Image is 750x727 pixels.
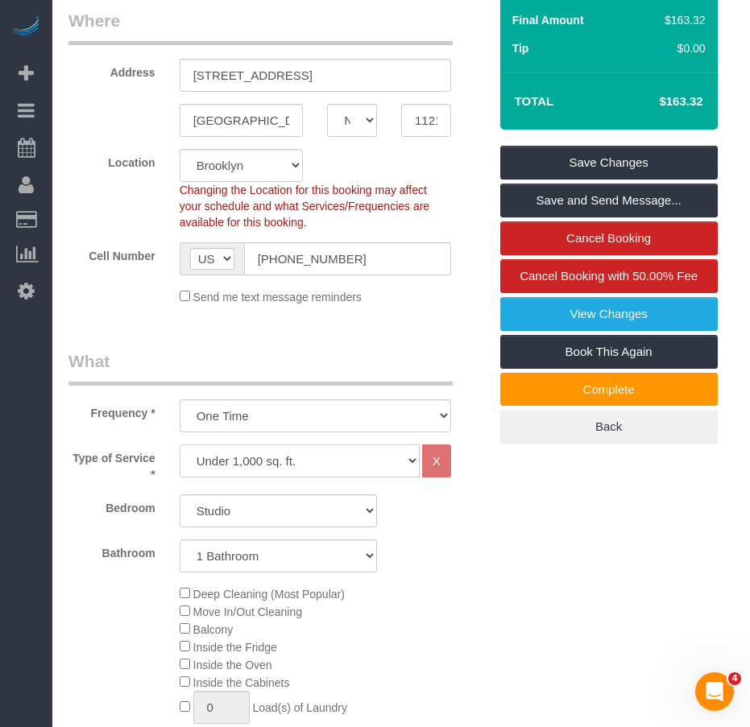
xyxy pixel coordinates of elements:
label: Frequency * [56,399,168,421]
span: Send me text message reminders [193,291,362,304]
input: City [180,104,304,137]
label: Location [56,149,168,171]
span: Changing the Location for this booking may affect your schedule and what Services/Frequencies are... [180,184,430,229]
label: Bedroom [56,494,168,516]
div: $0.00 [658,40,705,56]
span: Deep Cleaning (Most Popular) [193,588,345,601]
a: View Changes [500,297,718,331]
a: Complete [500,373,718,407]
label: Address [56,59,168,81]
span: Cancel Booking with 50.00% Fee [520,269,698,283]
legend: What [68,349,453,386]
span: Balcony [193,623,234,636]
span: 4 [728,672,741,685]
input: Zip Code [401,104,451,137]
strong: Total [515,94,554,108]
a: Save Changes [500,146,718,180]
label: Cell Number [56,242,168,264]
label: Tip [512,40,529,56]
img: Automaid Logo [10,16,42,39]
a: Cancel Booking with 50.00% Fee [500,259,718,293]
span: Inside the Fridge [193,641,277,654]
label: Type of Service * [56,444,168,482]
a: Book This Again [500,335,718,369]
label: Final Amount [512,12,584,28]
iframe: Intercom live chat [695,672,734,711]
a: Back [500,410,718,444]
span: Load(s) of Laundry [252,701,347,714]
a: Save and Send Message... [500,184,718,217]
span: Move In/Out Cleaning [193,605,302,618]
span: Inside the Cabinets [193,676,290,689]
label: Bathroom [56,539,168,561]
legend: Where [68,9,453,45]
input: Cell Number [244,242,451,275]
div: $163.32 [658,12,705,28]
a: Cancel Booking [500,221,718,255]
h4: $163.32 [611,95,702,109]
span: Inside the Oven [193,659,272,671]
